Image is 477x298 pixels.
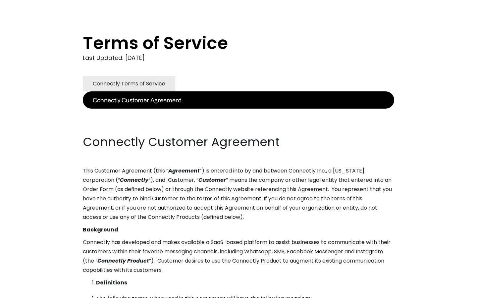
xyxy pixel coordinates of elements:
[83,166,394,222] p: This Customer Agreement (this “ ”) is entered into by and between Connectly Inc., a [US_STATE] co...
[93,95,181,105] div: Connectly Customer Agreement
[83,226,118,233] strong: Background
[97,257,149,265] em: Connectly Product
[83,53,394,63] div: Last Updated: [DATE]
[83,109,394,118] p: ‍
[13,286,40,296] ul: Language list
[7,286,40,296] aside: Language selected: English
[96,279,127,286] strong: Definitions
[198,176,226,184] em: Customer
[93,79,165,88] div: Connectly Terms of Service
[83,238,394,275] p: Connectly has developed and makes available a SaaS-based platform to assist businesses to communi...
[83,121,394,130] p: ‍
[168,167,200,174] em: Agreement
[120,176,148,184] em: Connectly
[83,33,368,53] h1: Terms of Service
[83,134,394,150] h2: Connectly Customer Agreement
